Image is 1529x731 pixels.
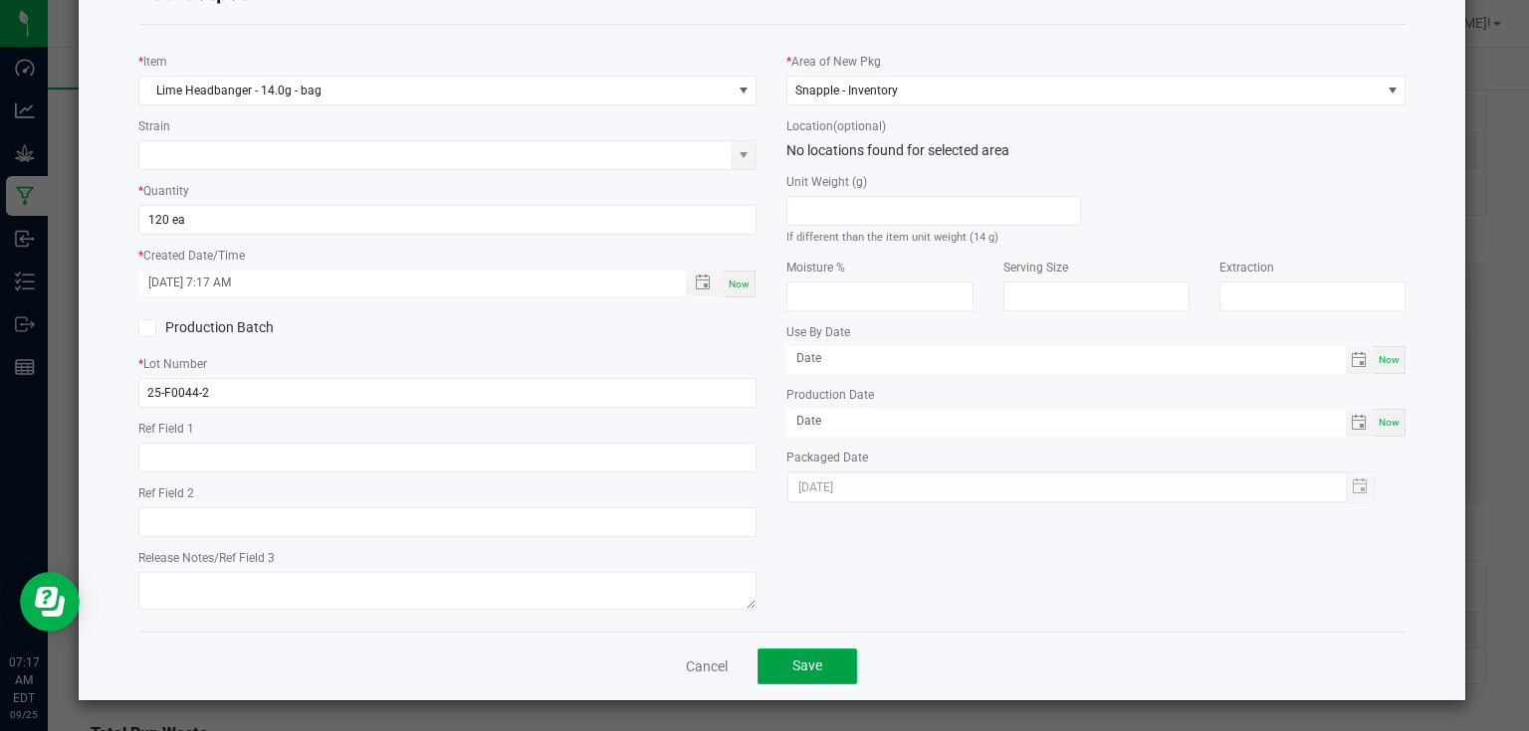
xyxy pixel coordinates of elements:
[138,484,194,502] label: Ref Field 2
[786,117,886,135] label: Location
[138,117,170,135] label: Strain
[143,355,207,373] label: Lot Number
[686,656,728,676] a: Cancel
[786,173,867,191] label: Unit Weight (g)
[786,259,845,276] label: Moisture %
[786,346,1345,371] input: Date
[20,572,80,632] iframe: Resource center
[143,182,189,200] label: Quantity
[786,386,874,404] label: Production Date
[833,119,886,133] span: (optional)
[786,323,850,341] label: Use By Date
[1346,346,1375,374] span: Toggle calendar
[791,53,881,71] label: Area of New Pkg
[1003,259,1068,276] label: Serving Size
[729,278,750,289] span: Now
[138,549,275,567] label: Release Notes/Ref Field 3
[1379,417,1400,428] span: Now
[1346,409,1375,437] span: Toggle calendar
[139,77,732,104] span: Lime Headbanger - 14.0g - bag
[758,648,857,684] button: Save
[786,409,1345,434] input: Date
[686,271,725,295] span: Toggle popup
[1219,259,1274,276] label: Extraction
[786,449,868,466] label: Packaged Date
[786,142,1009,158] span: No locations found for selected area
[139,271,665,295] input: Created Datetime
[138,420,194,438] label: Ref Field 1
[786,231,998,244] small: If different than the item unit weight (14 g)
[792,657,822,673] span: Save
[143,247,245,265] label: Created Date/Time
[143,53,167,71] label: Item
[138,317,433,338] label: Production Batch
[1379,354,1400,365] span: Now
[795,84,898,97] span: Snapple - Inventory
